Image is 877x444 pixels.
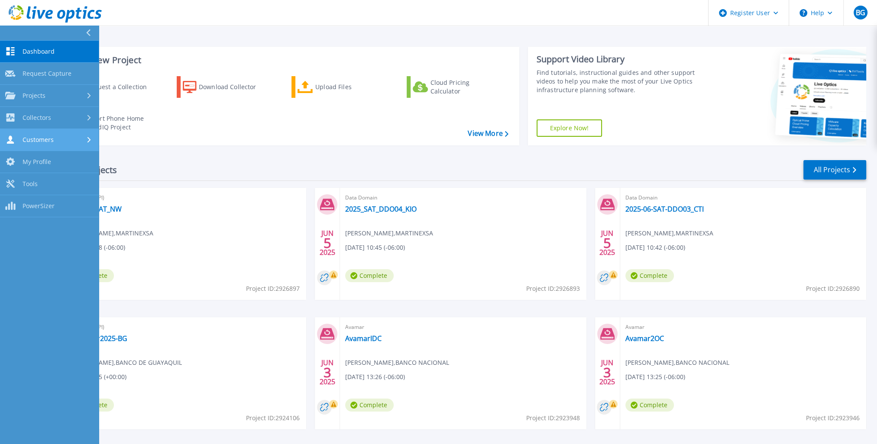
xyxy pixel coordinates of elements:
span: Customers [23,136,54,144]
span: [DATE] 10:42 (-06:00) [625,243,685,252]
span: Complete [345,269,394,282]
div: JUN 2025 [319,357,336,388]
span: PowerSizer [23,202,55,210]
a: Avamar2OC [625,334,664,343]
a: Explore Now! [537,119,602,137]
span: [PERSON_NAME] , BANCO NACIONAL [345,358,449,367]
h3: Start a New Project [61,55,508,65]
span: [DATE] 13:26 (-06:00) [345,372,405,382]
span: [PERSON_NAME] , BANCO DE GUAYAQUIL [65,358,182,367]
span: BG [855,9,865,16]
a: Download Collector [177,76,273,98]
a: Request a Collection [61,76,158,98]
span: Project ID: 2923946 [806,413,860,423]
span: Complete [345,399,394,412]
div: Find tutorials, instructional guides and other support videos to help you make the most of your L... [537,68,709,94]
span: NetWorker (API) [65,322,301,332]
span: Data Domain [625,193,861,203]
div: Upload Files [315,78,385,96]
span: 5 [603,239,611,247]
span: Complete [625,399,674,412]
div: Support Video Library [537,54,709,65]
div: Download Collector [199,78,268,96]
span: [PERSON_NAME] , MARTINEXSA [65,228,153,238]
span: [PERSON_NAME] , MARTINEXSA [625,228,713,238]
span: [DATE] 10:45 (-06:00) [345,243,405,252]
span: Avamar [625,322,861,332]
div: JUN 2025 [319,227,336,259]
span: 3 [324,369,331,376]
span: Avamar [345,322,581,332]
div: JUN 2025 [599,227,615,259]
span: Project ID: 2923948 [526,413,580,423]
div: Cloud Pricing Calculator [430,78,499,96]
a: All Projects [803,160,866,180]
a: Upload Files [291,76,388,98]
a: Cloud Pricing Calculator [407,76,503,98]
span: 5 [324,239,331,247]
a: AvamarIDC [345,334,382,343]
span: [PERSON_NAME] , MARTINEXSA [345,228,433,238]
span: Tools [23,180,38,188]
div: Import Phone Home CloudIQ Project [85,114,152,132]
span: Data Domain [345,193,581,203]
span: [PERSON_NAME] , BANCO NACIONAL [625,358,729,367]
span: My Profile [23,158,51,166]
span: Request Capture [23,70,71,77]
div: Request a Collection [86,78,155,96]
a: View More [468,129,508,138]
span: Project ID: 2926897 [246,284,300,293]
span: Project ID: 2924106 [246,413,300,423]
span: Project ID: 2926893 [526,284,580,293]
span: Complete [625,269,674,282]
span: 3 [603,369,611,376]
span: NetWorker (API) [65,193,301,203]
span: Project ID: 2926890 [806,284,860,293]
div: JUN 2025 [599,357,615,388]
a: 2025-06-SAT-DDO03_CTI [625,205,704,213]
span: Projects [23,92,45,100]
span: Collectors [23,114,51,122]
a: 2025_SAT_DDO04_KIO [345,205,417,213]
span: [DATE] 13:25 (-06:00) [625,372,685,382]
span: Dashboard [23,48,55,55]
